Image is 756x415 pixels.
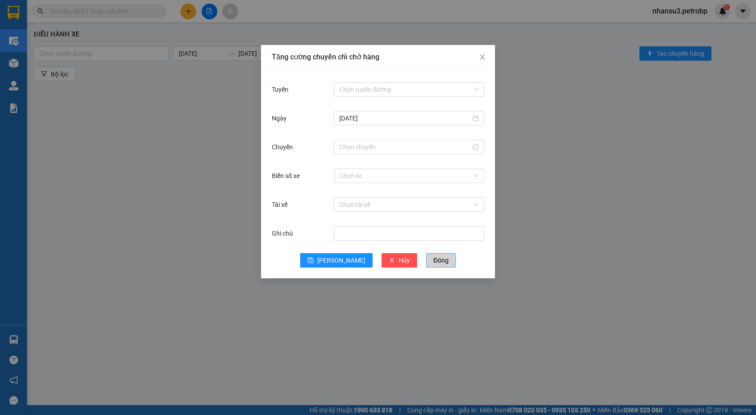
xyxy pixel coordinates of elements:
[272,201,292,208] label: Tài xế
[307,257,314,264] span: save
[317,255,365,265] span: [PERSON_NAME]
[389,257,395,264] span: close
[399,255,410,265] span: Hủy
[339,198,472,211] input: Tài xế
[339,142,471,152] input: Chuyến
[272,172,304,179] label: Biển số xe
[426,253,456,268] button: Đóng
[382,253,417,268] button: closeHủy
[433,255,449,265] span: Đóng
[272,143,297,151] label: Chuyến
[339,169,472,183] input: Biển số xe
[272,86,293,93] label: Tuyến
[272,115,291,122] label: Ngày
[300,253,373,268] button: save[PERSON_NAME]
[272,52,484,62] div: Tăng cường chuyến chỉ chở hàng
[272,230,297,237] label: Ghi chú
[479,54,486,61] span: close
[339,113,471,123] input: Ngày
[470,45,495,70] button: Close
[334,226,484,241] input: Ghi chú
